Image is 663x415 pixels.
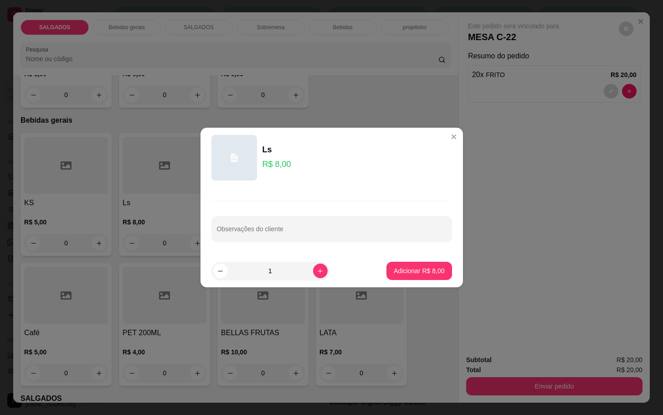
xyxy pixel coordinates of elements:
[313,264,328,278] button: increase-product-quantity
[262,143,291,156] div: Ls
[217,228,447,237] input: Observações do cliente
[213,264,228,278] button: decrease-product-quantity
[262,158,291,171] p: R$ 8,00
[394,266,444,275] p: Adicionar R$ 8,00
[447,130,461,144] button: Close
[386,262,452,280] button: Adicionar R$ 8,00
